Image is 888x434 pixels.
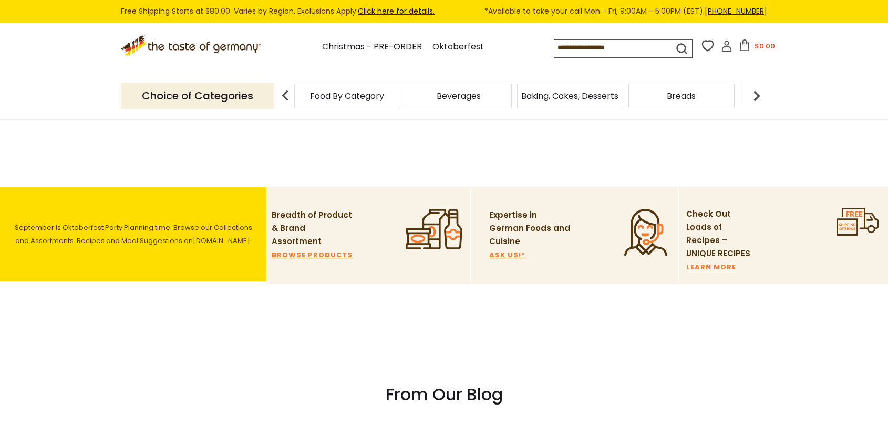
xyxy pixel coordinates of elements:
span: $0.00 [755,41,775,51]
a: Baking, Cakes, Desserts [521,92,618,100]
a: ASK US!* [489,252,525,258]
h3: From Our Blog [129,384,759,405]
span: *Available to take your call Mon - Fri, 9:00AM - 5:00PM (EST). [484,5,767,17]
a: LEARN MORE [686,264,736,270]
span: September is Oktoberfest Party Planning time. Browse our Collections and Assortments. Recipes and... [15,223,252,246]
a: [DOMAIN_NAME]. [193,236,252,246]
a: BROWSE PRODUCTS [272,252,353,258]
p: Choice of Categories [121,83,274,109]
button: $0.00 [735,39,779,55]
img: previous arrow [275,85,296,106]
img: next arrow [746,85,767,106]
a: Click here for details. [358,6,435,16]
a: [PHONE_NUMBER] [705,6,767,16]
a: Christmas - PRE-ORDER [322,40,422,54]
p: Check Out Loads of Recipes – UNIQUE RECIPES [686,208,757,260]
a: Food By Category [310,92,384,100]
p: Breadth of Product & Brand Assortment [272,209,353,248]
a: Beverages [437,92,481,100]
p: Expertise in German Foods and Cuisine [489,209,571,248]
div: Free Shipping Starts at $80.00. Varies by Region. Exclusions Apply. [121,5,767,17]
a: Oktoberfest [432,40,484,54]
a: Breads [667,92,696,100]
